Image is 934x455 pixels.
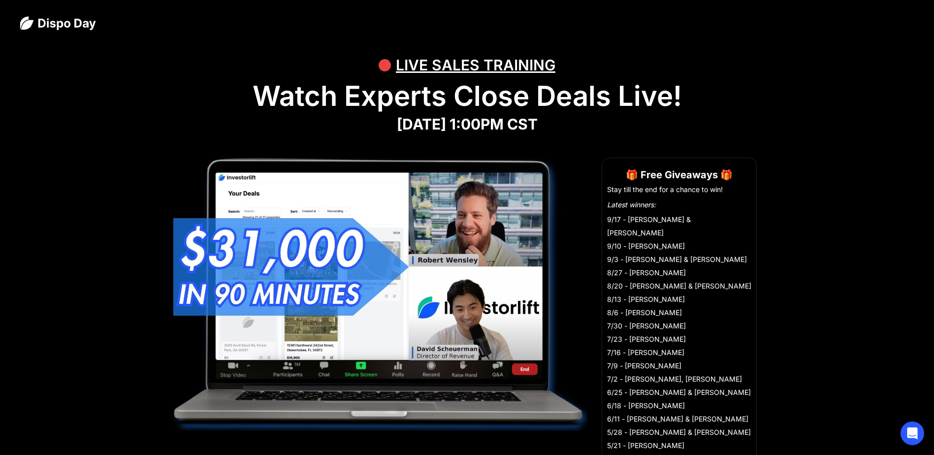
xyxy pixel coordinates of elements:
div: Open Intercom Messenger [901,422,924,445]
h1: Watch Experts Close Deals Live! [20,80,914,113]
em: Latest winners: [607,200,656,209]
strong: 🎁 Free Giveaways 🎁 [626,169,733,181]
li: Stay till the end for a chance to win! [607,185,751,195]
strong: [DATE] 1:00PM CST [397,115,538,133]
div: LIVE SALES TRAINING [396,50,555,80]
